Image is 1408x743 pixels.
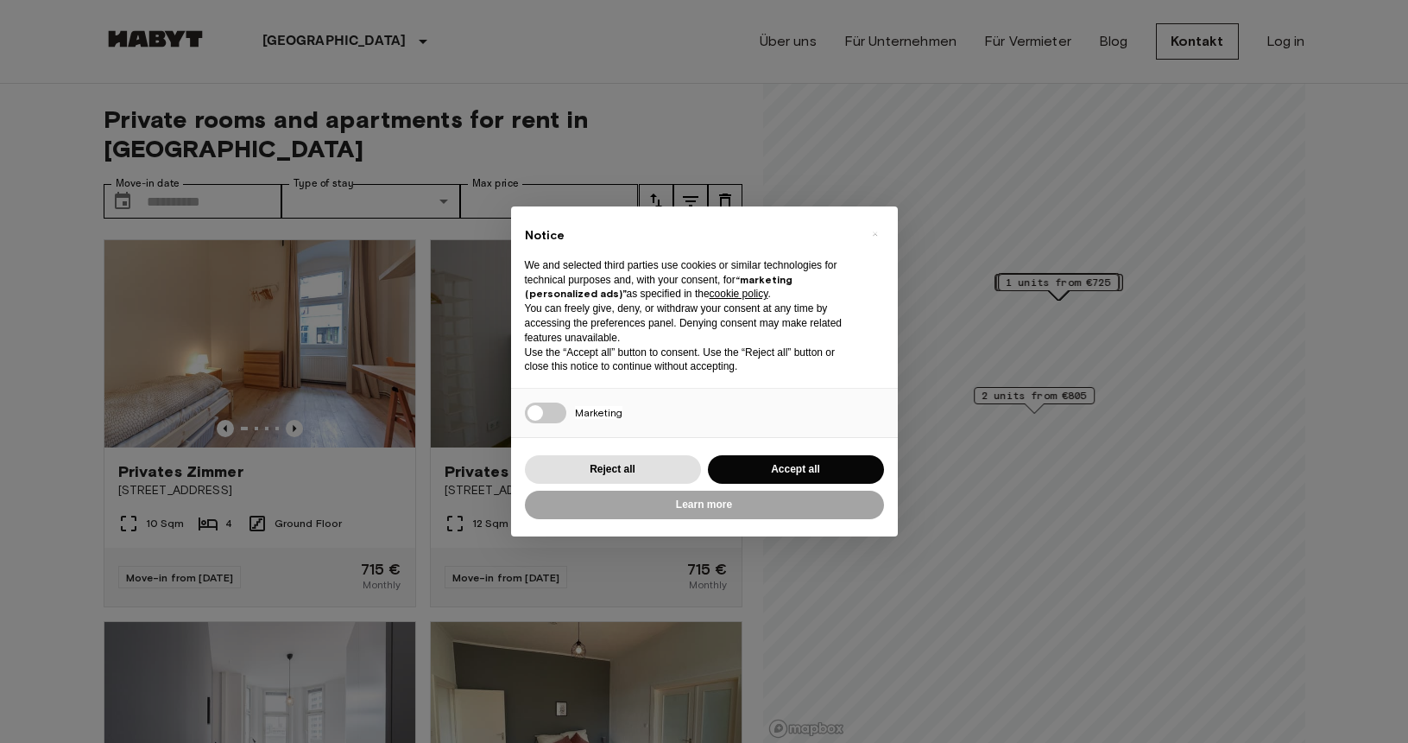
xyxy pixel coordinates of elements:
a: cookie policy [710,288,768,300]
p: You can freely give, deny, or withdraw your consent at any time by accessing the preferences pane... [525,302,856,345]
button: Accept all [708,455,884,484]
button: Close this notice [862,220,889,248]
h2: Notice [525,227,856,244]
button: Reject all [525,455,701,484]
span: × [872,224,878,244]
button: Learn more [525,491,884,519]
span: Marketing [575,406,622,419]
p: Use the “Accept all” button to consent. Use the “Reject all” button or close this notice to conti... [525,346,856,375]
strong: “marketing (personalized ads)” [525,273,792,301]
p: We and selected third parties use cookies or similar technologies for technical purposes and, wit... [525,258,856,302]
